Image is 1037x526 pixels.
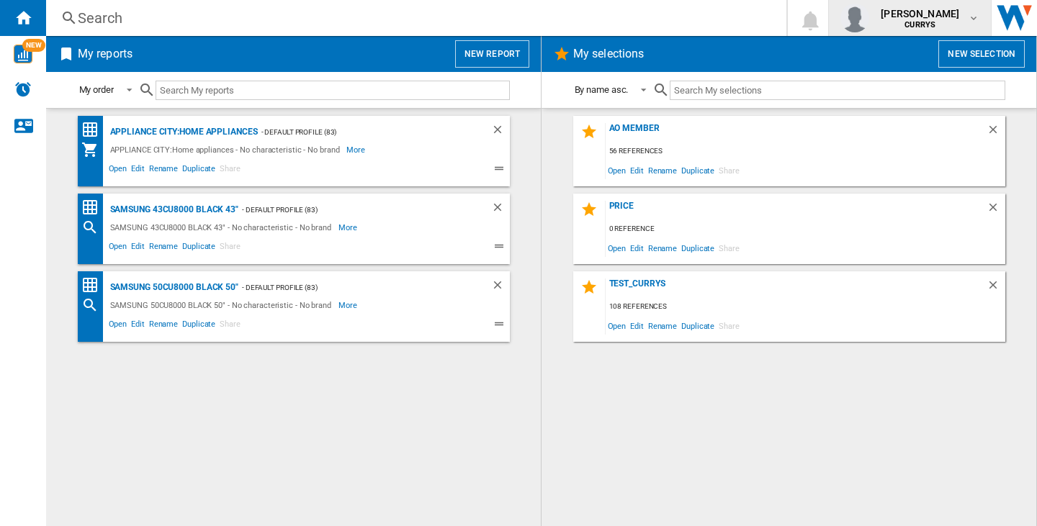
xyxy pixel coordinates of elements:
span: Duplicate [679,238,717,258]
div: - Default profile (83) [238,278,462,296]
span: Share [717,238,742,258]
span: Rename [147,317,180,335]
div: By name asc. [575,84,629,95]
span: Duplicate [679,160,717,180]
div: Delete [491,123,510,141]
span: More [338,296,359,314]
div: 108 references [606,298,1005,316]
div: Price Matrix [81,276,107,294]
span: Edit [129,240,147,257]
span: Rename [147,240,180,257]
span: Share [717,160,742,180]
input: Search My reports [156,81,510,100]
div: Search [78,8,749,28]
div: Delete [987,278,1005,298]
span: Rename [646,316,679,335]
div: My order [79,84,114,95]
span: NEW [22,39,45,52]
h2: My selections [570,40,647,68]
span: [PERSON_NAME] [881,6,959,21]
span: Share [217,240,243,257]
span: Open [606,238,629,258]
div: Delete [491,278,510,296]
span: Edit [628,160,646,180]
div: 56 references [606,142,1005,160]
div: SAMSUNG 43CU8000 BLACK 43" [107,201,238,219]
div: SAMSUNG 50CU8000 BLACK 50" [107,278,238,296]
span: Duplicate [180,317,217,335]
span: Edit [129,317,147,335]
b: CURRYS [904,20,935,30]
div: Search [81,219,107,236]
span: Rename [147,162,180,179]
span: Edit [628,238,646,258]
span: Duplicate [180,162,217,179]
span: Share [217,317,243,335]
div: Delete [491,201,510,219]
span: Open [107,162,130,179]
span: Edit [129,162,147,179]
span: Duplicate [679,316,717,335]
button: New selection [938,40,1025,68]
span: Open [107,317,130,335]
input: Search My selections [670,81,1005,100]
h2: My reports [75,40,135,68]
div: SAMSUNG 50CU8000 BLACK 50" - No characteristic - No brand [107,296,338,314]
div: Delete [987,201,1005,220]
div: SAMSUNG 43CU8000 BLACK 43" - No characteristic - No brand [107,219,338,236]
div: Price Matrix [81,199,107,217]
div: - Default profile (83) [258,123,462,141]
div: ao member [606,123,987,142]
div: My Assortment [81,141,107,158]
span: Open [606,316,629,335]
div: APPLIANCE CITY:Home appliances - No characteristic - No brand [107,141,347,158]
button: New report [455,40,529,68]
span: Duplicate [180,240,217,257]
div: price [606,201,987,220]
span: Open [107,240,130,257]
img: wise-card.svg [14,45,32,63]
span: Open [606,160,629,180]
div: APPLIANCE CITY:Home appliances [107,123,258,141]
div: Price Matrix [81,121,107,139]
div: Delete [987,123,1005,142]
span: Share [217,162,243,179]
img: alerts-logo.svg [14,81,32,98]
span: Rename [646,238,679,258]
span: More [338,219,359,236]
span: Edit [628,316,646,335]
img: profile.jpg [840,4,869,32]
span: Share [717,316,742,335]
div: 0 reference [606,220,1005,238]
div: Search [81,296,107,314]
div: test_currys [606,278,987,298]
div: - Default profile (83) [238,201,462,219]
span: Rename [646,160,679,180]
span: More [346,141,367,158]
